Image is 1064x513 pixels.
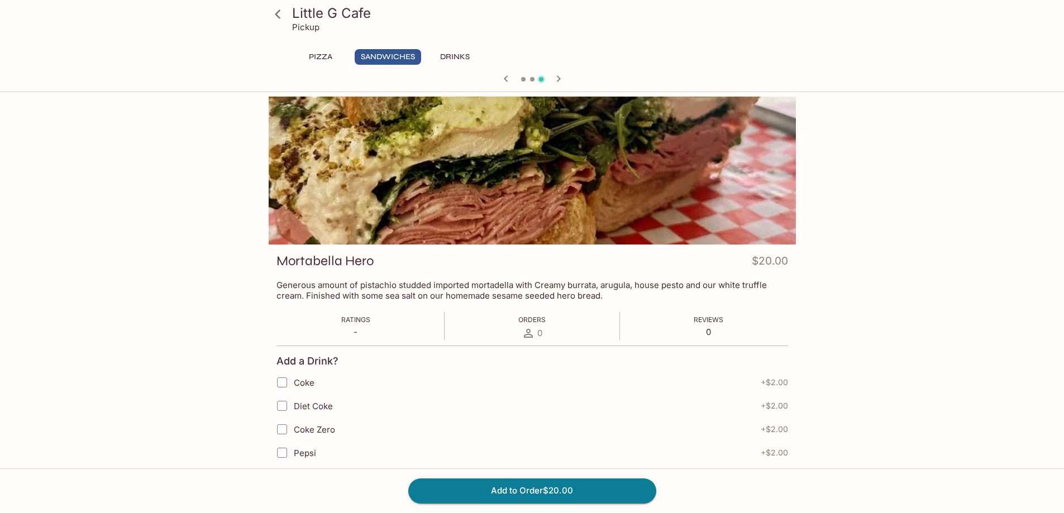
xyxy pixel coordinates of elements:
[761,425,788,434] span: + $2.00
[537,328,542,338] span: 0
[518,315,546,324] span: Orders
[294,448,316,458] span: Pepsi
[276,252,374,270] h3: Mortabella Hero
[408,478,656,503] button: Add to Order$20.00
[292,22,319,32] p: Pickup
[276,355,338,367] h4: Add a Drink?
[294,424,335,435] span: Coke Zero
[694,327,723,337] p: 0
[276,280,788,301] p: Generous amount of pistachio studded imported mortadella with Creamy burrata, arugula, house pest...
[294,401,333,411] span: Diet Coke
[761,448,788,457] span: + $2.00
[294,377,314,388] span: Coke
[341,327,370,337] p: -
[430,49,480,65] button: Drinks
[292,4,791,22] h3: Little G Cafe
[341,315,370,324] span: Ratings
[295,49,346,65] button: Pizza
[694,315,723,324] span: Reviews
[355,49,421,65] button: Sandwiches
[761,401,788,410] span: + $2.00
[269,97,796,244] div: Mortabella Hero
[761,378,788,387] span: + $2.00
[752,252,788,274] h4: $20.00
